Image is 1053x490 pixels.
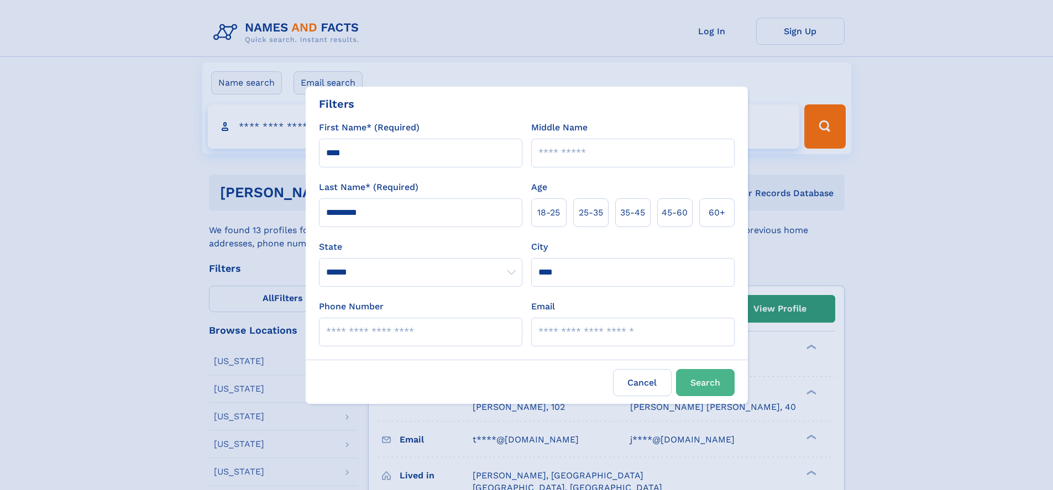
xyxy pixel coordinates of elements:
[319,96,354,112] div: Filters
[537,206,560,219] span: 18‑25
[319,121,420,134] label: First Name* (Required)
[662,206,688,219] span: 45‑60
[709,206,725,219] span: 60+
[319,181,418,194] label: Last Name* (Required)
[319,300,384,313] label: Phone Number
[531,240,548,254] label: City
[613,369,672,396] label: Cancel
[319,240,522,254] label: State
[531,121,588,134] label: Middle Name
[531,300,555,313] label: Email
[579,206,603,219] span: 25‑35
[620,206,645,219] span: 35‑45
[676,369,735,396] button: Search
[531,181,547,194] label: Age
